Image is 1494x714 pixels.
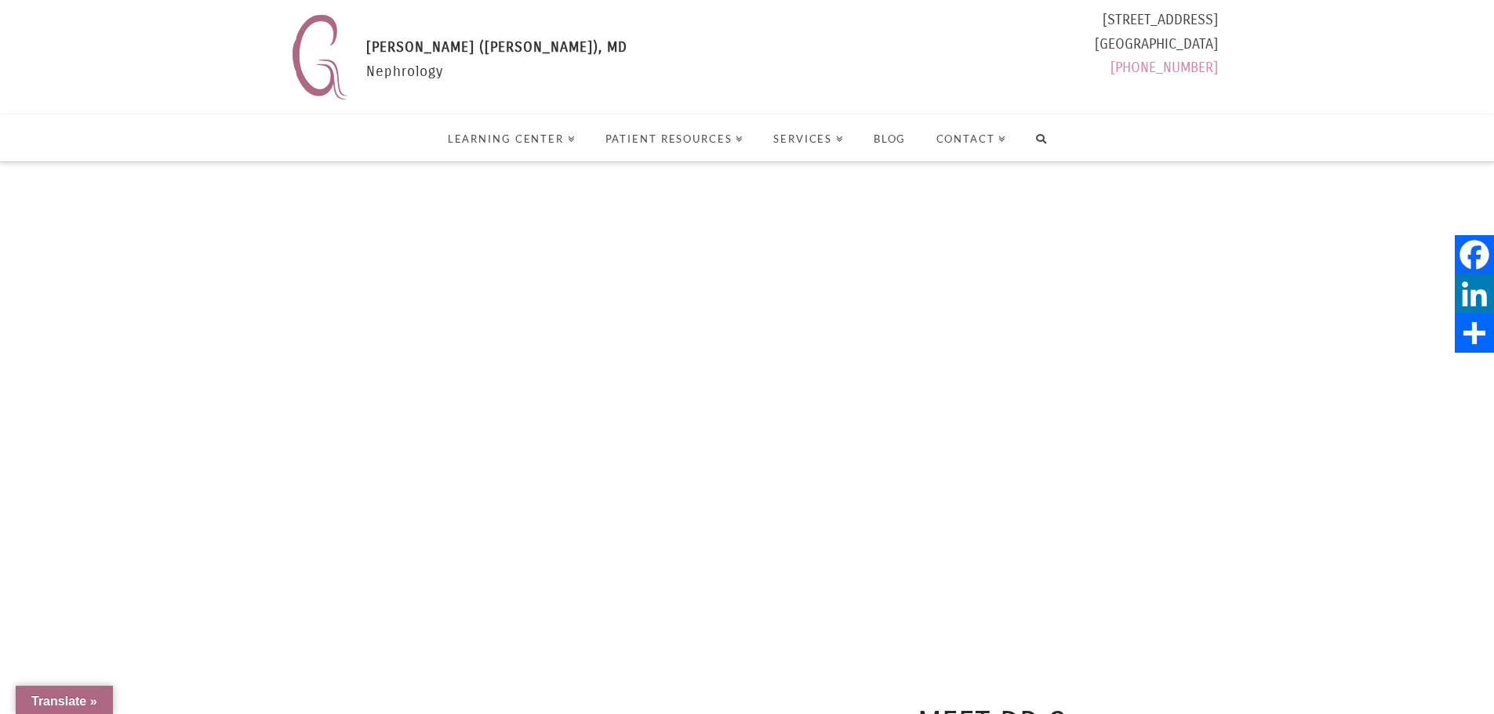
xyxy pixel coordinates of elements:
[1095,8,1218,86] div: [STREET_ADDRESS] [GEOGRAPHIC_DATA]
[31,694,97,708] span: Translate »
[1455,274,1494,314] a: LinkedIn
[936,134,1007,144] span: Contact
[773,134,844,144] span: Services
[1455,235,1494,274] a: Facebook
[366,38,627,56] span: [PERSON_NAME] ([PERSON_NAME]), MD
[1111,59,1218,76] a: [PHONE_NUMBER]
[874,134,907,144] span: Blog
[605,134,743,144] span: Patient Resources
[366,35,627,106] div: Nephrology
[858,114,921,161] a: Blog
[285,8,354,106] img: Nephrology
[921,114,1021,161] a: Contact
[432,114,590,161] a: Learning Center
[590,114,758,161] a: Patient Resources
[758,114,858,161] a: Services
[448,134,576,144] span: Learning Center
